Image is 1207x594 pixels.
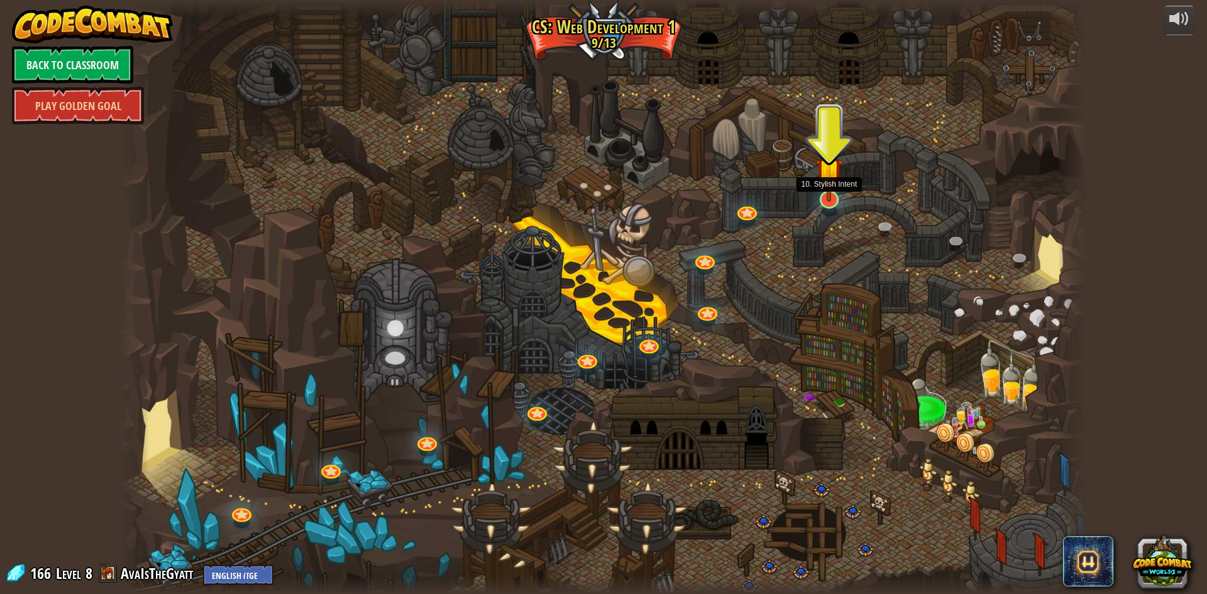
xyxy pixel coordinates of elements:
[12,87,144,124] a: Play Golden Goal
[85,563,92,583] span: 8
[30,563,55,583] span: 166
[816,141,842,202] img: level-banner-started.png
[12,46,133,84] a: Back to Classroom
[1164,6,1195,35] button: Adjust volume
[121,563,197,583] a: AvaIsTheGyatt
[56,563,81,584] span: Level
[12,6,173,43] img: CodeCombat - Learn how to code by playing a game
